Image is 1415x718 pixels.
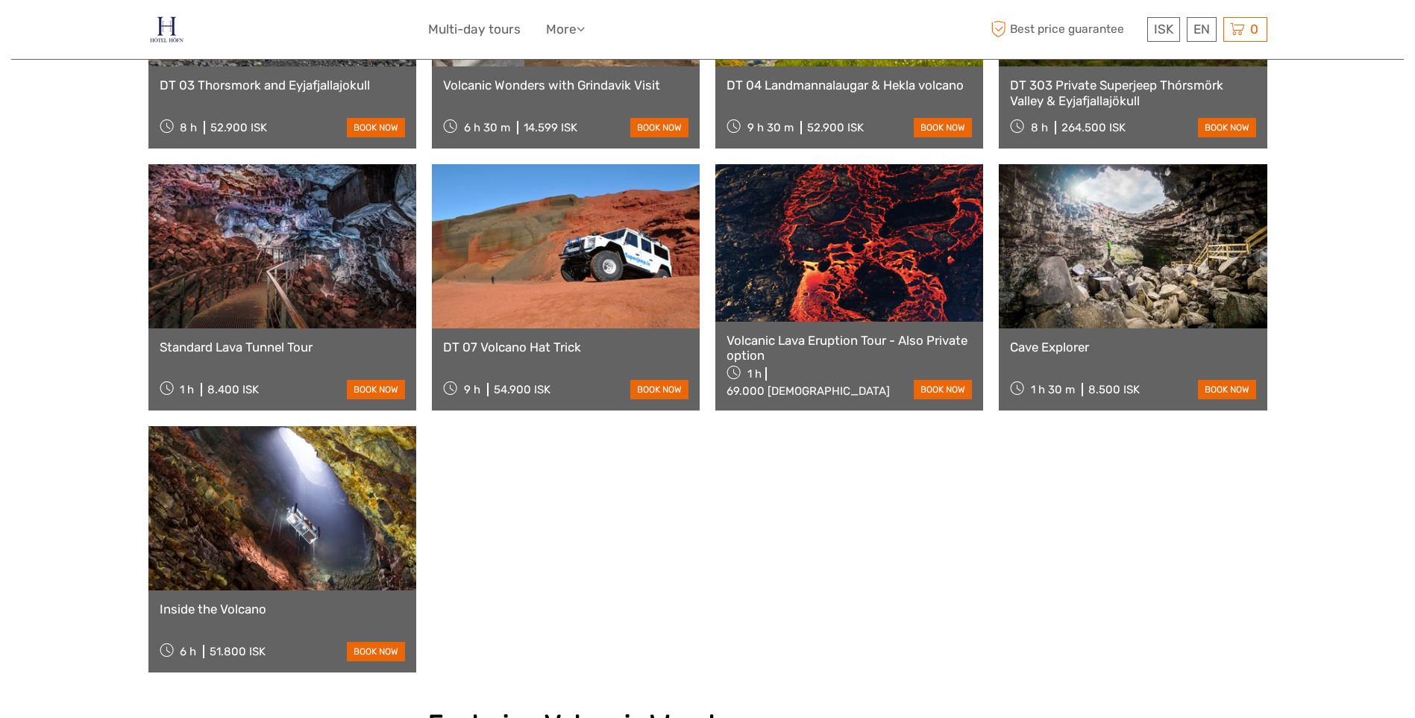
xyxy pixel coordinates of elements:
[180,121,197,134] span: 8 h
[1088,383,1140,396] div: 8.500 ISK
[1154,22,1173,37] span: ISK
[630,118,688,137] a: book now
[21,26,169,38] p: We're away right now. Please check back later!
[914,380,972,399] a: book now
[630,380,688,399] a: book now
[1061,121,1126,134] div: 264.500 ISK
[727,333,972,363] a: Volcanic Lava Eruption Tour - Also Private option
[180,383,194,396] span: 1 h
[494,383,550,396] div: 54.900 ISK
[347,118,405,137] a: book now
[914,118,972,137] a: book now
[160,78,405,93] a: DT 03 Thorsmork and Eyjafjallajokull
[546,19,585,40] a: More
[464,383,480,396] span: 9 h
[727,384,890,398] div: 69.000 [DEMOGRAPHIC_DATA]
[988,17,1143,42] span: Best price guarantee
[160,340,405,355] a: Standard Lava Tunnel Tour
[1010,340,1255,355] a: Cave Explorer
[443,78,688,93] a: Volcanic Wonders with Grindavik Visit
[210,645,266,658] div: 51.800 ISK
[347,642,405,661] a: book now
[428,19,521,40] a: Multi-day tours
[747,121,794,134] span: 9 h 30 m
[524,121,577,134] div: 14.599 ISK
[443,340,688,355] a: DT 07 Volcano Hat Trick
[1198,118,1256,137] a: book now
[1248,22,1261,37] span: 0
[1198,380,1256,399] a: book now
[172,23,189,41] button: Open LiveChat chat widget
[160,602,405,616] a: Inside the Volcano
[148,11,185,48] img: 686-49135f22-265b-4450-95ba-bc28a5d02e86_logo_small.jpg
[464,121,510,134] span: 6 h 30 m
[207,383,259,396] div: 8.400 ISK
[1187,17,1217,42] div: EN
[347,380,405,399] a: book now
[747,367,762,381] span: 1 h
[807,121,864,134] div: 52.900 ISK
[1010,78,1255,108] a: DT 303 Private Superjeep Thórsmörk Valley & Eyjafjallajökull
[1031,121,1048,134] span: 8 h
[210,121,267,134] div: 52.900 ISK
[180,645,196,658] span: 6 h
[1031,383,1075,396] span: 1 h 30 m
[727,78,972,93] a: DT 04 Landmannalaugar & Hekla volcano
